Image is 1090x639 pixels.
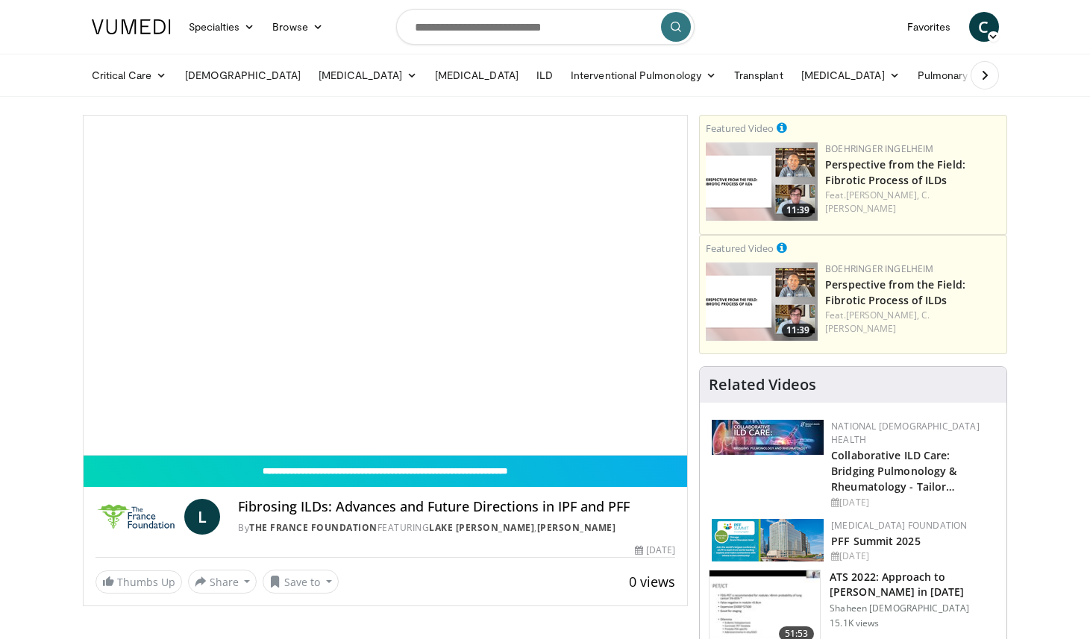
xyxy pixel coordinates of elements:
[263,12,332,42] a: Browse
[825,262,933,275] a: Boehringer Ingelheim
[263,570,339,594] button: Save to
[830,617,879,629] p: 15.1K views
[846,309,919,321] a: [PERSON_NAME],
[188,570,257,594] button: Share
[238,521,675,535] div: By FEATURING ,
[782,204,814,217] span: 11:39
[830,602,997,614] p: Shaheen [DEMOGRAPHIC_DATA]
[825,277,965,307] a: Perspective from the Field: Fibrotic Process of ILDs
[92,19,171,34] img: VuMedi Logo
[831,519,967,532] a: [MEDICAL_DATA] Foundation
[562,60,725,90] a: Interventional Pulmonology
[709,376,816,394] h4: Related Videos
[95,499,179,535] img: The France Foundation
[706,122,774,135] small: Featured Video
[238,499,675,515] h4: Fibrosing ILDs: Advances and Future Directions in IPF and PFF
[712,519,824,561] img: 84d5d865-2f25-481a-859d-520685329e32.png.150x105_q85_autocrop_double_scale_upscale_version-0.2.png
[706,262,818,341] img: 0d260a3c-dea8-4d46-9ffd-2859801fb613.png.150x105_q85_crop-smart_upscale.png
[825,157,965,187] a: Perspective from the Field: Fibrotic Process of ILDs
[825,189,930,215] a: C. [PERSON_NAME]
[83,60,176,90] a: Critical Care
[706,242,774,255] small: Featured Video
[725,60,792,90] a: Transplant
[184,499,220,535] a: L
[825,142,933,155] a: Boehringer Ingelheim
[792,60,909,90] a: [MEDICAL_DATA]
[846,189,919,201] a: [PERSON_NAME],
[706,142,818,221] a: 11:39
[825,189,1000,215] div: Feat.
[706,142,818,221] img: 0d260a3c-dea8-4d46-9ffd-2859801fb613.png.150x105_q85_crop-smart_upscale.png
[429,521,534,534] a: Lake [PERSON_NAME]
[537,521,616,534] a: [PERSON_NAME]
[310,60,426,90] a: [MEDICAL_DATA]
[831,448,956,494] a: Collaborative ILD Care: Bridging Pulmonology & Rheumatology - Tailor…
[831,550,995,563] div: [DATE]
[176,60,310,90] a: [DEMOGRAPHIC_DATA]
[84,116,688,456] video-js: Video Player
[249,521,378,534] a: The France Foundation
[830,570,997,599] h3: ATS 2022: Approach to [PERSON_NAME] in [DATE]
[95,570,182,594] a: Thumbs Up
[629,573,675,591] span: 0 views
[969,12,999,42] a: C
[825,309,1000,336] div: Feat.
[706,262,818,341] a: 11:39
[180,12,264,42] a: Specialties
[831,534,921,548] a: PFF Summit 2025
[825,309,930,335] a: C. [PERSON_NAME]
[712,420,824,455] img: 7e341e47-e122-4d5e-9c74-d0a8aaff5d49.jpg.150x105_q85_autocrop_double_scale_upscale_version-0.2.jpg
[635,544,675,557] div: [DATE]
[831,420,980,446] a: National [DEMOGRAPHIC_DATA] Health
[782,324,814,337] span: 11:39
[426,60,527,90] a: [MEDICAL_DATA]
[909,60,1038,90] a: Pulmonary Infection
[527,60,562,90] a: ILD
[396,9,695,45] input: Search topics, interventions
[898,12,960,42] a: Favorites
[831,496,995,509] div: [DATE]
